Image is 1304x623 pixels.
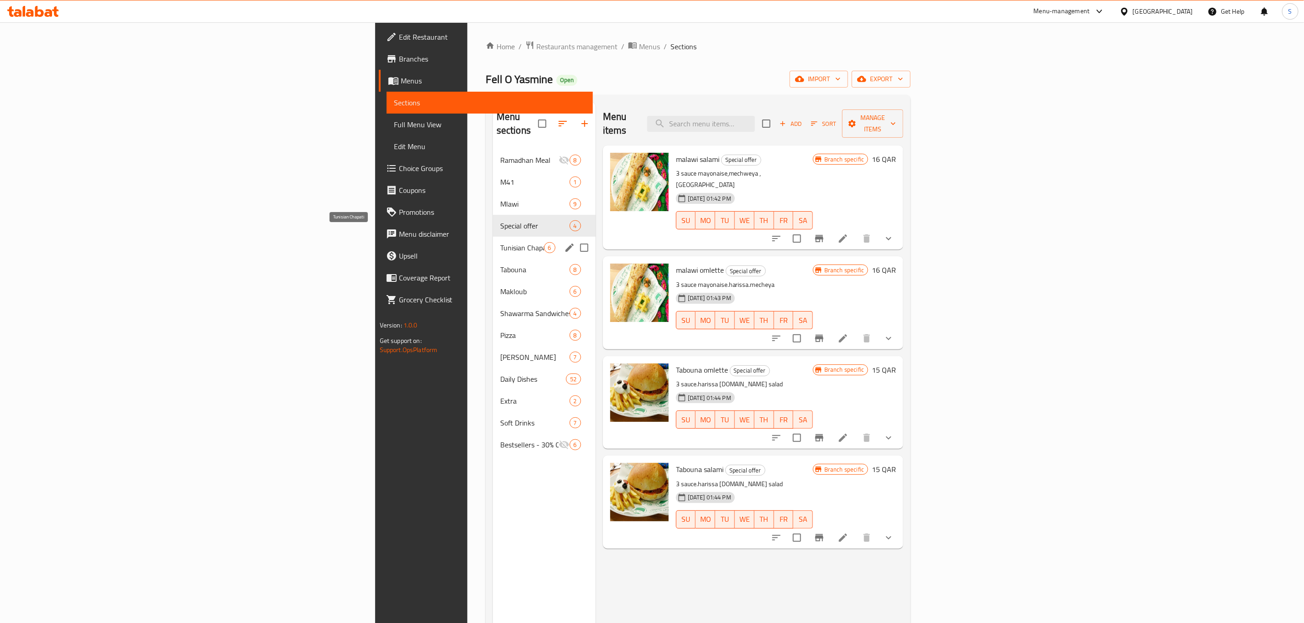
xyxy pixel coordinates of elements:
button: Add [776,117,805,131]
span: Makloub [500,286,570,297]
div: items [566,374,581,384]
li: / [664,41,667,52]
button: Branch-specific-item [808,327,830,349]
span: FR [778,513,790,526]
span: Menus [401,75,586,86]
span: 52 [566,375,580,384]
span: FR [778,413,790,426]
button: TH [754,410,774,429]
span: Select to update [787,528,806,547]
div: M411 [493,171,596,193]
span: Get support on: [380,335,422,347]
button: FR [774,311,794,329]
span: Soft Drinks [500,417,570,428]
a: Edit Menu [387,135,593,157]
span: TH [758,314,770,327]
span: Branches [399,53,586,64]
span: MO [699,214,712,227]
img: Tabouna omlette [610,363,669,422]
span: WE [738,513,751,526]
div: Tabouna [500,264,570,275]
span: 6 [570,287,581,296]
button: MO [696,510,715,529]
div: Pizza8 [493,324,596,346]
span: Promotions [399,207,586,218]
span: Edit Menu [394,141,586,152]
span: malawi omlette [676,263,724,277]
span: SA [797,413,809,426]
span: Special offer [500,220,570,231]
a: Menus [628,41,660,52]
span: SU [680,513,692,526]
span: Full Menu View [394,119,586,130]
span: SU [680,214,692,227]
span: 4 [570,309,581,318]
span: SU [680,413,692,426]
span: TU [719,513,731,526]
span: WE [738,413,751,426]
button: sort-choices [765,527,787,549]
span: 7 [570,419,581,427]
span: 7 [570,353,581,362]
span: TH [758,214,770,227]
span: Version: [380,319,402,331]
span: MO [699,314,712,327]
img: Tabouna salami [610,463,669,521]
span: Branch specific [821,266,868,275]
span: [DATE] 01:44 PM [684,394,735,402]
h6: 15 QAR [872,363,896,376]
p: 3 sauce mayonaise,mechweya ,[GEOGRAPHIC_DATA] [676,168,813,191]
button: TU [715,510,735,529]
button: WE [735,211,754,229]
button: show more [878,527,900,549]
button: TH [754,311,774,329]
span: export [859,73,903,85]
button: FR [774,211,794,229]
span: TH [758,413,770,426]
button: Manage items [842,109,903,138]
button: show more [878,228,900,249]
a: Choice Groups [379,157,593,179]
span: Bestsellers - 30% Off On Selected Items [500,439,559,450]
button: delete [856,527,878,549]
img: malawi salami [610,153,669,211]
button: Branch-specific-item [808,228,830,249]
a: Sections [387,92,593,114]
span: MO [699,413,712,426]
span: [DATE] 01:42 PM [684,194,735,203]
span: FR [778,214,790,227]
h6: 16 QAR [872,264,896,276]
a: Full Menu View [387,114,593,135]
a: Coverage Report [379,267,593,289]
button: TH [754,510,774,529]
span: Menu disclaimer [399,228,586,239]
img: malawi omlette [610,264,669,322]
span: TU [719,214,731,227]
button: delete [856,427,878,449]
span: TU [719,413,731,426]
span: import [797,73,841,85]
button: SU [676,410,696,429]
button: FR [774,410,794,429]
div: [GEOGRAPHIC_DATA] [1133,6,1193,16]
span: Select to update [787,229,806,248]
span: Special offer [722,155,761,165]
span: 4 [570,222,581,230]
a: Menus [379,70,593,92]
button: MO [696,211,715,229]
input: search [647,116,755,132]
div: Mlawi9 [493,193,596,215]
span: Upsell [399,250,586,261]
button: show more [878,427,900,449]
span: SA [797,214,809,227]
div: Special offer [725,465,765,476]
svg: Show Choices [883,432,894,443]
div: Soft Drinks7 [493,412,596,434]
button: SU [676,211,696,229]
button: WE [735,311,754,329]
span: Daily Dishes [500,374,566,384]
span: Extra [500,395,570,406]
p: 3 sauce mayonaise.harissa.mecheya [676,279,813,291]
button: WE [735,410,754,429]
